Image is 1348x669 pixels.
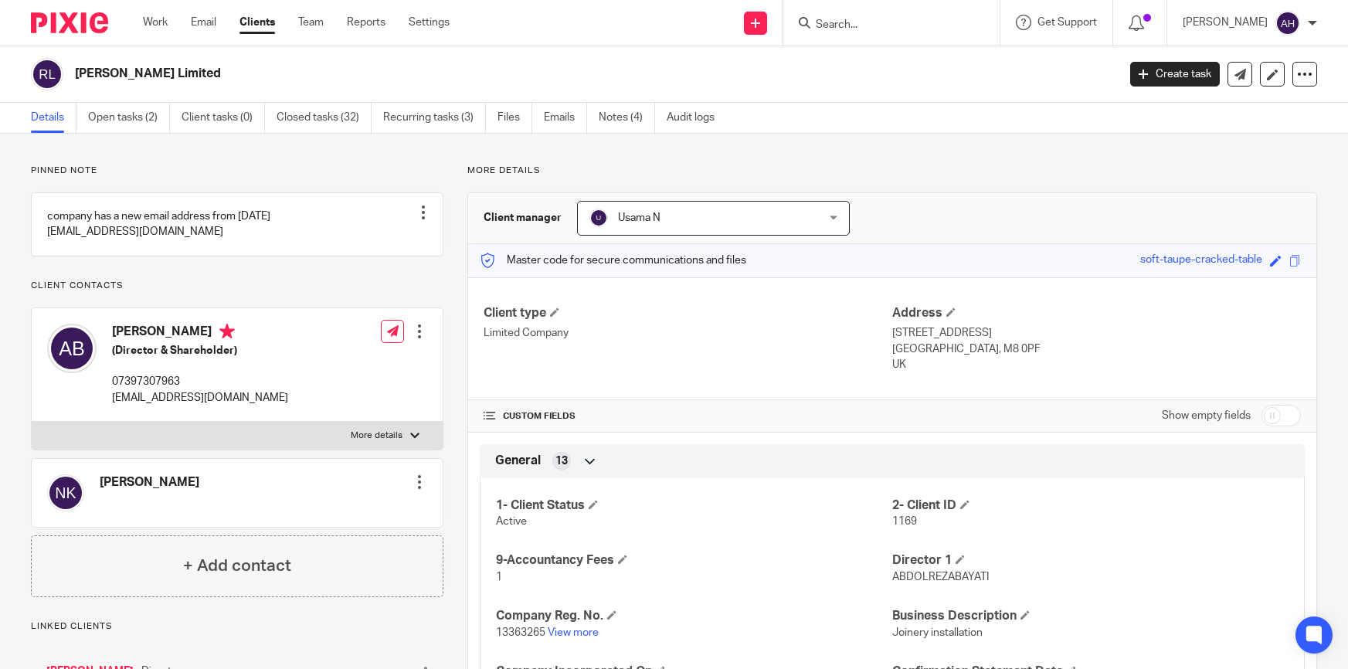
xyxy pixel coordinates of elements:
img: Pixie [31,12,108,33]
a: Closed tasks (32) [277,103,372,133]
h2: [PERSON_NAME] Limited [75,66,901,82]
span: 1169 [892,516,917,527]
p: Pinned note [31,165,443,177]
p: More details [351,430,402,442]
span: Joinery installation [892,627,983,638]
a: Recurring tasks (3) [383,103,486,133]
h4: Director 1 [892,552,1289,569]
img: svg%3E [589,209,608,227]
img: svg%3E [1275,11,1300,36]
input: Search [814,19,953,32]
span: General [495,453,541,469]
img: svg%3E [47,474,84,511]
label: Show empty fields [1162,408,1251,423]
span: Active [496,516,527,527]
img: svg%3E [47,324,97,373]
span: ABDOLREZABAYATI [892,572,989,582]
a: Client tasks (0) [182,103,265,133]
h5: (Director & Shareholder) [112,343,288,358]
p: Client contacts [31,280,443,292]
a: Details [31,103,76,133]
a: Open tasks (2) [88,103,170,133]
span: Usama N [618,212,660,223]
a: Work [143,15,168,30]
a: Reports [347,15,385,30]
p: Limited Company [484,325,892,341]
a: Create task [1130,62,1220,87]
i: Primary [219,324,235,339]
h4: CUSTOM FIELDS [484,410,892,423]
span: 13363265 [496,627,545,638]
h4: [PERSON_NAME] [112,324,288,343]
p: [STREET_ADDRESS] [892,325,1301,341]
span: 1 [496,572,502,582]
a: View more [548,627,599,638]
p: 07397307963 [112,374,288,389]
span: Get Support [1037,17,1097,28]
p: More details [467,165,1317,177]
a: Files [497,103,532,133]
h3: Client manager [484,210,562,226]
a: Team [298,15,324,30]
h4: Business Description [892,608,1289,624]
p: UK [892,357,1301,372]
h4: 9-Accountancy Fees [496,552,892,569]
a: Emails [544,103,587,133]
h4: Address [892,305,1301,321]
a: Email [191,15,216,30]
p: Master code for secure communications and files [480,253,746,268]
a: Settings [409,15,450,30]
h4: Client type [484,305,892,321]
h4: 2- Client ID [892,498,1289,514]
p: Linked clients [31,620,443,633]
h4: Company Reg. No. [496,608,892,624]
h4: 1- Client Status [496,498,892,514]
p: [GEOGRAPHIC_DATA], M8 0PF [892,341,1301,357]
p: [PERSON_NAME] [1183,15,1268,30]
p: [EMAIL_ADDRESS][DOMAIN_NAME] [112,390,288,406]
div: soft-taupe-cracked-table [1140,252,1262,270]
a: Clients [239,15,275,30]
a: Notes (4) [599,103,655,133]
img: svg%3E [31,58,63,90]
a: Audit logs [667,103,726,133]
h4: [PERSON_NAME] [100,474,199,491]
h4: + Add contact [183,554,291,578]
span: 13 [555,453,568,469]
